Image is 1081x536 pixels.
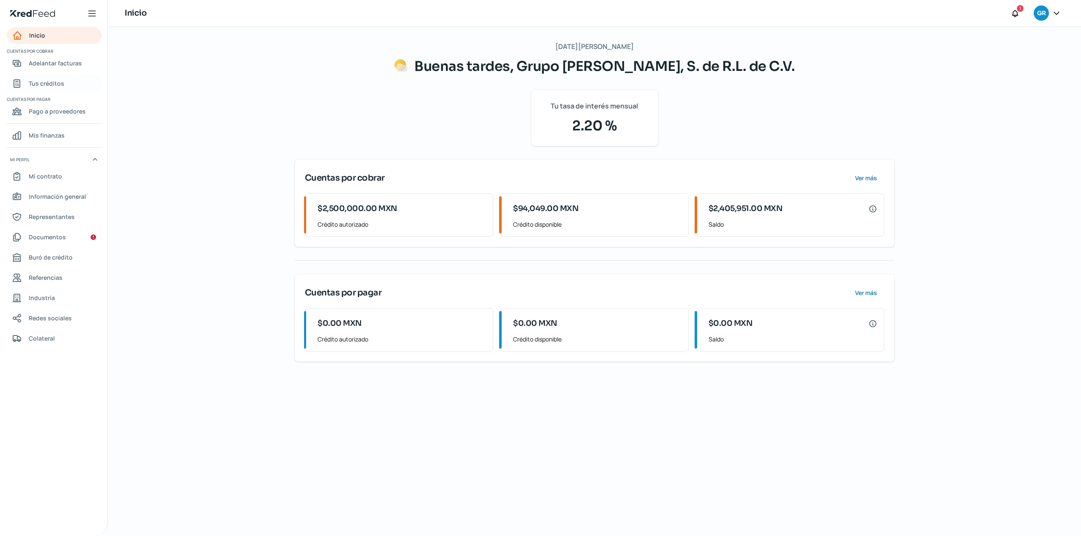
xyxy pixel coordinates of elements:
span: Tu tasa de interés mensual [551,100,638,112]
span: Cuentas por pagar [305,287,382,299]
span: Adelantar facturas [29,58,82,68]
a: Pago a proveedores [7,103,102,120]
span: $0.00 MXN [513,318,557,329]
span: Cuentas por cobrar [7,47,100,55]
span: Mi perfil [10,156,30,163]
span: Colateral [29,333,55,344]
span: $94,049.00 MXN [513,203,579,214]
span: Inicio [29,30,45,41]
span: Saldo [709,219,877,230]
span: $2,500,000.00 MXN [318,203,397,214]
span: Industria [29,292,55,303]
span: Cuentas por cobrar [305,172,385,184]
span: Crédito autorizado [318,219,486,230]
span: Crédito autorizado [318,334,486,344]
a: Documentos [7,229,102,246]
span: 1 [1019,5,1021,12]
span: Mi contrato [29,171,62,181]
span: Representantes [29,211,75,222]
a: Referencias [7,269,102,286]
span: Buenas tardes, Grupo [PERSON_NAME], S. de R.L. de C.V. [414,58,795,75]
a: Información general [7,188,102,205]
button: Ver más [848,170,884,187]
span: $0.00 MXN [318,318,362,329]
span: Redes sociales [29,313,72,323]
a: Industria [7,290,102,306]
a: Inicio [7,27,102,44]
span: Cuentas por pagar [7,95,100,103]
a: Redes sociales [7,310,102,327]
span: GR [1037,8,1046,19]
span: 2.20 % [541,116,648,136]
h1: Inicio [125,7,147,19]
span: Referencias [29,272,62,283]
a: Mi contrato [7,168,102,185]
span: Buró de crédito [29,252,73,263]
span: Documentos [29,232,66,242]
span: Crédito disponible [513,334,682,344]
img: Saludos [394,59,407,72]
span: Pago a proveedores [29,106,86,116]
span: $2,405,951.00 MXN [709,203,783,214]
span: Mis finanzas [29,130,65,141]
a: Adelantar facturas [7,55,102,72]
span: Tus créditos [29,78,64,89]
a: Mis finanzas [7,127,102,144]
a: Tus créditos [7,75,102,92]
a: Representantes [7,208,102,225]
button: Ver más [848,284,884,301]
span: [DATE][PERSON_NAME] [555,41,634,53]
span: Crédito disponible [513,219,682,230]
span: Ver más [855,175,877,181]
a: Colateral [7,330,102,347]
span: Información general [29,191,86,202]
span: Saldo [709,334,877,344]
span: Ver más [855,290,877,296]
a: Buró de crédito [7,249,102,266]
span: $0.00 MXN [709,318,753,329]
